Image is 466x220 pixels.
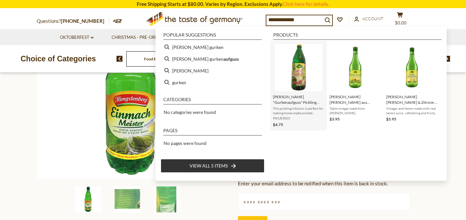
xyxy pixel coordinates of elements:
a: Click here for details. [283,1,329,7]
span: No categories were found [164,109,216,115]
span: [PERSON_NAME] [PERSON_NAME] & Zitrone - 750ml. [386,94,438,105]
li: Kuehne "Gurkenaufguss" Pickling Infusion - 25 oz. [270,41,327,131]
li: Kuehne Tafel-Essig aus branntwein - 750ml. [327,41,384,131]
li: Kuehne Essig & Zitrone - 750ml. [384,41,440,131]
span: $0.00 [395,20,406,25]
span: [PERSON_NAME] "Gurkenaufguss" Pickling Infusion - 25 oz. [273,94,324,105]
a: Christmas - PRE-ORDER [112,34,168,41]
li: gurken [161,76,264,88]
li: kuehne [161,65,264,76]
span: $5.95 [386,117,396,121]
a: Kuehne Tafel-Essig[PERSON_NAME] [PERSON_NAME] aus branntwein - 750ml.Table vinegar made from [PER... [330,44,381,128]
b: aufguss [224,55,239,63]
img: Hengstenberg Gourmet Pickling Vinegar [75,186,101,212]
div: Enter your email address to be notified when this item is back in stock. [238,180,429,188]
span: This pickling infusion is perfect for making home-made pickled cucumbers and other vegetables. Ve... [273,106,324,115]
li: kuehne gurkenaufguss [161,53,264,65]
span: Vinegar and lemon made with real lemon juice - refreshing and fruity. [386,106,438,115]
div: Instant Search Results [155,26,447,181]
span: No pages were found [164,140,206,146]
img: Hengstenberg "Gurkenmeister" Gourmet Pickling Vinegar - 25 oz. [154,186,180,212]
a: [PERSON_NAME] "Gurkenaufguss" Pickling Infusion - 25 oz.This pickling infusion is perfect for mak... [273,44,324,128]
a: Kuehne Essig & Zitrone[PERSON_NAME] [PERSON_NAME] & Zitrone - 750ml.Vinegar and lemon made with r... [386,44,438,128]
span: $3.95 [330,117,340,121]
img: Kuehne Essig & Zitrone [388,44,436,91]
span: [PERSON_NAME] [PERSON_NAME] aus branntwein - 750ml. [330,94,381,105]
a: Account [354,15,383,23]
li: Pages [163,128,262,135]
span: Account [362,16,383,21]
li: Products [273,33,441,40]
img: Hengstenberg "Gurkenmeister" Gourmet Pickling Vinegar - 25 oz. [115,186,141,212]
li: Popular suggestions [163,33,262,40]
li: kuehne gurken [161,41,264,53]
p: Questions? [37,17,109,25]
a: Oktoberfest [60,34,94,41]
span: $4.75 [273,122,283,127]
span: Table vinegar made from [PERSON_NAME]. [330,106,381,115]
span: View all 5 items [189,162,228,169]
img: Kuehne Tafel-Essig [332,44,379,91]
span: PIKUE0005 [273,116,324,120]
li: View all 5 items [161,159,264,173]
li: Categories [163,97,262,104]
a: Food By Category [144,56,175,61]
a: [PHONE_NUMBER] [61,18,104,24]
img: next arrow [444,56,450,62]
img: previous arrow [116,56,123,62]
button: $0.00 [390,12,410,28]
